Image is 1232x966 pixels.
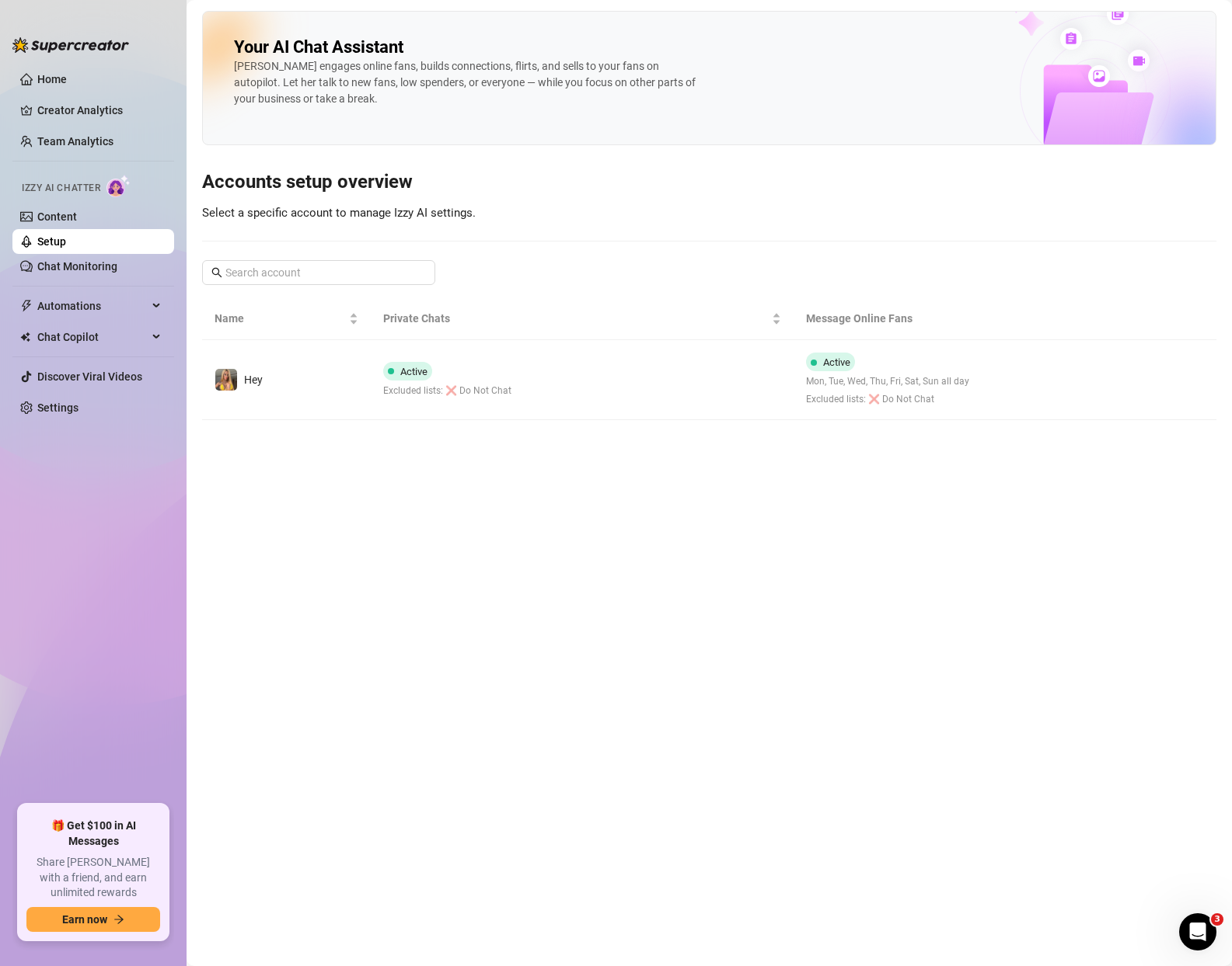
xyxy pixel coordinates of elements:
[113,914,124,925] span: arrow-right
[37,260,117,273] a: Chat Monitoring
[37,370,142,383] a: Discover Viral Videos
[1211,913,1223,926] span: 3
[37,294,148,318] span: Automations
[68,451,291,482] button: Get started with the Desktop app ⭐️
[25,99,217,114] div: Hey, What brings you here [DATE]?
[44,9,69,33] img: Profile image for Giselle
[12,37,129,53] img: logo-BBDzfeDw.svg
[119,8,217,19] h1: 🌟 Supercreator
[20,300,33,312] span: thunderbolt
[371,297,794,340] th: Private Chats
[211,267,222,278] span: search
[37,210,77,223] a: Content
[202,206,476,220] span: Select a specific account to manage Izzy AI settings.
[66,9,91,33] img: Profile image for Ella
[273,6,301,34] div: Close
[26,907,160,932] button: Earn nowarrow-right
[823,356,850,368] span: Active
[37,135,113,148] a: Team Analytics
[12,151,298,235] div: Failed message
[20,332,30,342] img: Chat Copilot
[37,401,79,414] a: Settings
[10,6,40,36] button: go back
[71,490,291,521] button: Desktop App and Browser Extention
[244,374,263,386] span: Hey
[56,151,298,200] div: Izzy Credits, billing & subscription or Affiliate Program 💵
[26,818,160,849] span: 🎁 Get $100 in AI Messages
[26,855,160,901] span: Share [PERSON_NAME] with a friend, and earn unlimited rewards
[106,175,131,197] img: AI Chatter
[806,392,969,407] span: Excluded lists: ❌ Do Not Chat
[20,360,291,405] button: Izzy Credits, billing & subscription or Affiliate Program 💵
[794,297,1076,340] th: Message Online Fans
[1179,913,1216,950] iframe: Intercom live chat
[25,127,147,136] div: [PERSON_NAME] • [DATE]
[383,310,769,327] span: Private Chats
[65,321,185,352] button: Izzy AI Chatter 👩
[806,374,969,389] span: Mon, Tue, Wed, Thu, Fri, Sat, Sun all day
[234,36,403,58] h2: Your AI Chat Assistant
[37,235,66,248] a: Setup
[22,181,100,196] span: Izzy AI Chatter
[225,264,414,281] input: Search account
[202,170,1216,195] h3: Accounts setup overview
[37,73,67,85] a: Home
[62,913,107,926] span: Earn now
[383,384,511,398] span: Excluded lists: ❌ Do Not Chat
[243,6,273,36] button: Home
[37,325,148,349] span: Chat Copilot
[215,369,237,391] img: Hey
[131,19,191,35] p: A few hours
[215,310,346,327] span: Name
[229,206,298,216] div: Couldn't send
[12,89,298,151] div: Failed message
[400,366,428,377] span: Active
[234,58,700,107] div: [PERSON_NAME] engages online fans, builds connections, flirts, and sells to your fans on autopilo...
[190,321,291,352] button: Report Bug 🐛
[88,9,113,33] div: Profile image for Nir
[202,297,371,340] th: Name
[136,412,291,443] button: I need an explanation❓
[68,161,286,191] div: Izzy Credits, billing & subscription or Affiliate Program 💵
[37,98,162,123] a: Creator Analytics
[12,89,229,123] div: Hey, What brings you here [DATE]?[PERSON_NAME] • [DATE]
